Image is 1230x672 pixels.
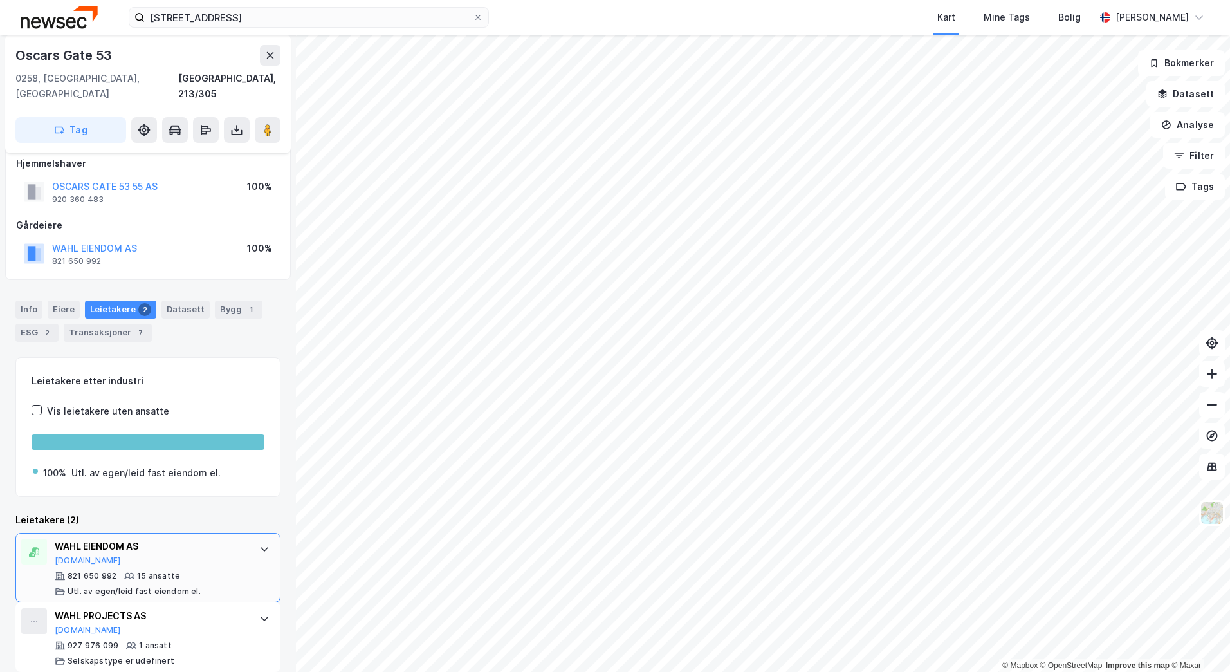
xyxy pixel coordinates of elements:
[16,156,280,171] div: Hjemmelshaver
[984,10,1030,25] div: Mine Tags
[52,256,101,266] div: 821 650 992
[68,656,174,666] div: Selskapstype er udefinert
[247,241,272,256] div: 100%
[15,301,42,319] div: Info
[1002,661,1038,670] a: Mapbox
[145,8,473,27] input: Søk på adresse, matrikkel, gårdeiere, leietakere eller personer
[137,571,180,581] div: 15 ansatte
[178,71,280,102] div: [GEOGRAPHIC_DATA], 213/305
[48,301,80,319] div: Eiere
[1166,610,1230,672] div: Kontrollprogram for chat
[55,555,121,566] button: [DOMAIN_NAME]
[47,404,169,419] div: Vis leietakere uten ansatte
[1146,81,1225,107] button: Datasett
[55,625,121,635] button: [DOMAIN_NAME]
[1115,10,1189,25] div: [PERSON_NAME]
[215,301,262,319] div: Bygg
[15,324,59,342] div: ESG
[15,71,178,102] div: 0258, [GEOGRAPHIC_DATA], [GEOGRAPHIC_DATA]
[247,179,272,194] div: 100%
[1040,661,1103,670] a: OpenStreetMap
[15,512,280,528] div: Leietakere (2)
[1058,10,1081,25] div: Bolig
[134,326,147,339] div: 7
[1106,661,1170,670] a: Improve this map
[1200,501,1224,525] img: Z
[1166,610,1230,672] iframe: Chat Widget
[16,218,280,233] div: Gårdeiere
[15,45,115,66] div: Oscars Gate 53
[139,640,172,651] div: 1 ansatt
[68,640,118,651] div: 927 976 099
[138,303,151,316] div: 2
[64,324,152,342] div: Transaksjoner
[68,571,116,581] div: 821 650 992
[85,301,156,319] div: Leietakere
[1163,143,1225,169] button: Filter
[68,586,201,597] div: Utl. av egen/leid fast eiendom el.
[55,608,246,624] div: WAHL PROJECTS AS
[43,465,66,481] div: 100%
[1138,50,1225,76] button: Bokmerker
[21,6,98,28] img: newsec-logo.f6e21ccffca1b3a03d2d.png
[55,539,246,554] div: WAHL EIENDOM AS
[41,326,53,339] div: 2
[52,194,104,205] div: 920 360 483
[32,373,264,389] div: Leietakere etter industri
[937,10,955,25] div: Kart
[1150,112,1225,138] button: Analyse
[1165,174,1225,200] button: Tags
[244,303,257,316] div: 1
[15,117,126,143] button: Tag
[71,465,221,481] div: Utl. av egen/leid fast eiendom el.
[161,301,210,319] div: Datasett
